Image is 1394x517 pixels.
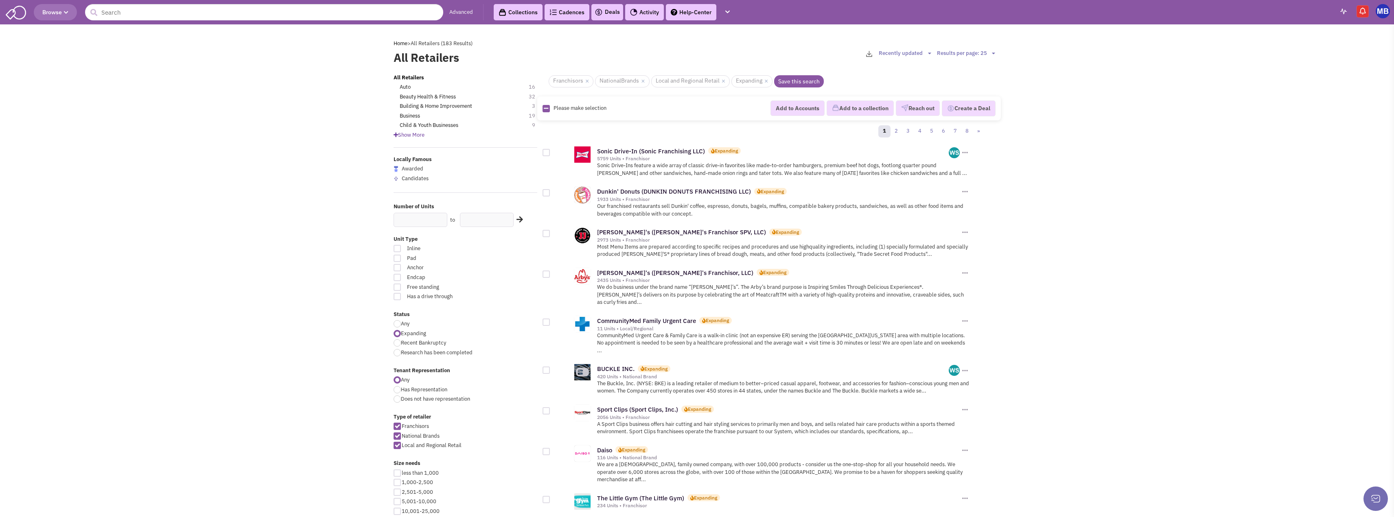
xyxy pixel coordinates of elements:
a: × [764,78,768,85]
a: Save this search [774,75,824,87]
a: × [641,78,645,85]
p: We are a [DEMOGRAPHIC_DATA], family owned company, with over 100,000 products - consider us the o... [597,461,969,484]
div: Search Nearby [511,214,524,225]
a: [PERSON_NAME]'s ([PERSON_NAME]'s Franchisor SPV, LLC) [597,228,766,236]
div: Expanding [715,147,738,154]
span: 16 [529,83,543,91]
span: National Brands [402,432,440,439]
span: 2,501-5,000 [402,489,433,495]
button: Create a Deal [942,100,996,117]
label: Number of Units [394,203,538,211]
a: Collections [494,4,543,20]
a: The Little Gym (The Little Gym) [597,494,684,502]
input: Search [85,4,443,20]
img: locallyfamous-upvote.png [394,176,398,181]
span: Franchisors [549,75,593,87]
span: Franchisors [402,423,429,430]
span: All Retailers (183 Results) [411,40,473,47]
label: Type of retailer [394,413,538,421]
p: Sonic Drive-Ins feature a wide array of classic drive-in favorites like made-to-order hamburgers,... [597,162,969,177]
span: 1,000-2,500 [402,479,433,486]
a: × [585,78,589,85]
span: Inline [402,245,492,253]
span: Please make selection [554,105,606,111]
a: 3 [902,125,914,137]
label: All Retailers [394,50,641,66]
div: 2056 Units • Franchisor [597,414,960,421]
img: Activity.png [630,9,637,16]
a: Dunkin' Donuts (DUNKIN DONUTS FRANCHISING LLC) [597,188,751,195]
img: SmartAdmin [6,4,26,20]
div: Expanding [688,406,711,412]
a: Help-Center [666,4,716,20]
span: Any [401,320,409,327]
span: Awarded [402,165,423,172]
label: Size needs [394,460,538,467]
span: Pad [402,255,492,262]
div: Expanding [706,317,729,324]
a: Sport Clips (Sport Clips, Inc.) [597,406,678,413]
img: Cadences_logo.png [549,9,557,15]
a: Deals [595,7,620,17]
img: Deal-Dollar.png [947,104,954,113]
label: Status [394,311,538,318]
div: Expanding [644,365,667,372]
button: Add to Accounts [770,100,825,116]
span: 9 [532,122,543,129]
span: 5,001-10,000 [402,498,436,505]
a: 8 [961,125,973,137]
label: Unit Type [394,236,538,243]
img: jmMUka96aE-5-g_YqRR4QQ.png [949,365,960,376]
p: CommunityMed Urgent Care & Family Care is a walk-in clinic (not an expensive ER) serving the [GEO... [597,332,969,355]
div: Expanding [763,269,786,276]
a: 5 [926,125,938,137]
a: 7 [949,125,961,137]
span: Anchor [402,264,492,272]
div: 11 Units • Local/Regional [597,325,960,332]
img: icon-deals.svg [595,7,603,17]
span: NationalBrands [595,75,649,87]
a: Advanced [449,9,473,16]
div: 5759 Units • Franchisor [597,155,949,162]
img: icon-collection-lavender.png [832,104,839,111]
img: jmMUka96aE-5-g_YqRR4QQ.png [949,147,960,158]
span: Candidates [402,175,429,182]
span: Does not have representation [401,395,470,402]
img: VectorPaper_Plane.png [901,104,908,111]
span: Recent Bankruptcy [401,339,446,346]
span: Free standing [402,284,492,291]
a: Cadences [545,4,589,20]
label: Tenant Representation [394,367,538,375]
div: Expanding [622,446,645,453]
span: Endcap [402,274,492,281]
a: 1 [878,125,891,137]
div: 2973 Units • Franchisor [597,237,960,243]
img: Mac Brady [1376,4,1390,18]
p: The Buckle, Inc. (NYSE: BKE) is a leading retailer of medium to better–priced casual apparel, foo... [597,380,969,395]
button: Reach out [896,100,940,116]
span: Research has been completed [401,349,473,356]
p: We do business under the brand name “[PERSON_NAME]’s”. The Arby’s brand purpose is Inspiring Smil... [597,284,969,306]
a: All Retailers [394,74,424,82]
div: Expanding [694,494,717,501]
a: Child & Youth Businesses [400,122,458,129]
span: less than 1,000 [402,469,439,476]
span: 10,001-25,000 [402,508,440,515]
img: locallyfamous-largeicon.png [394,166,398,172]
a: 2 [890,125,902,137]
span: > [407,40,411,47]
span: Has a drive through [402,293,492,301]
a: 6 [937,125,950,137]
div: Expanding [776,229,799,236]
a: Business [400,112,420,120]
a: 4 [914,125,926,137]
span: 3 [532,103,543,110]
div: 420 Units • National Brand [597,373,949,380]
button: Browse [34,4,77,20]
div: Expanding [761,188,784,195]
span: Local and Regional Retail [651,75,730,87]
div: 234 Units • Franchisor [597,502,960,509]
div: 116 Units • National Brand [597,454,960,461]
img: icon-collection-lavender-black.svg [499,9,506,16]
